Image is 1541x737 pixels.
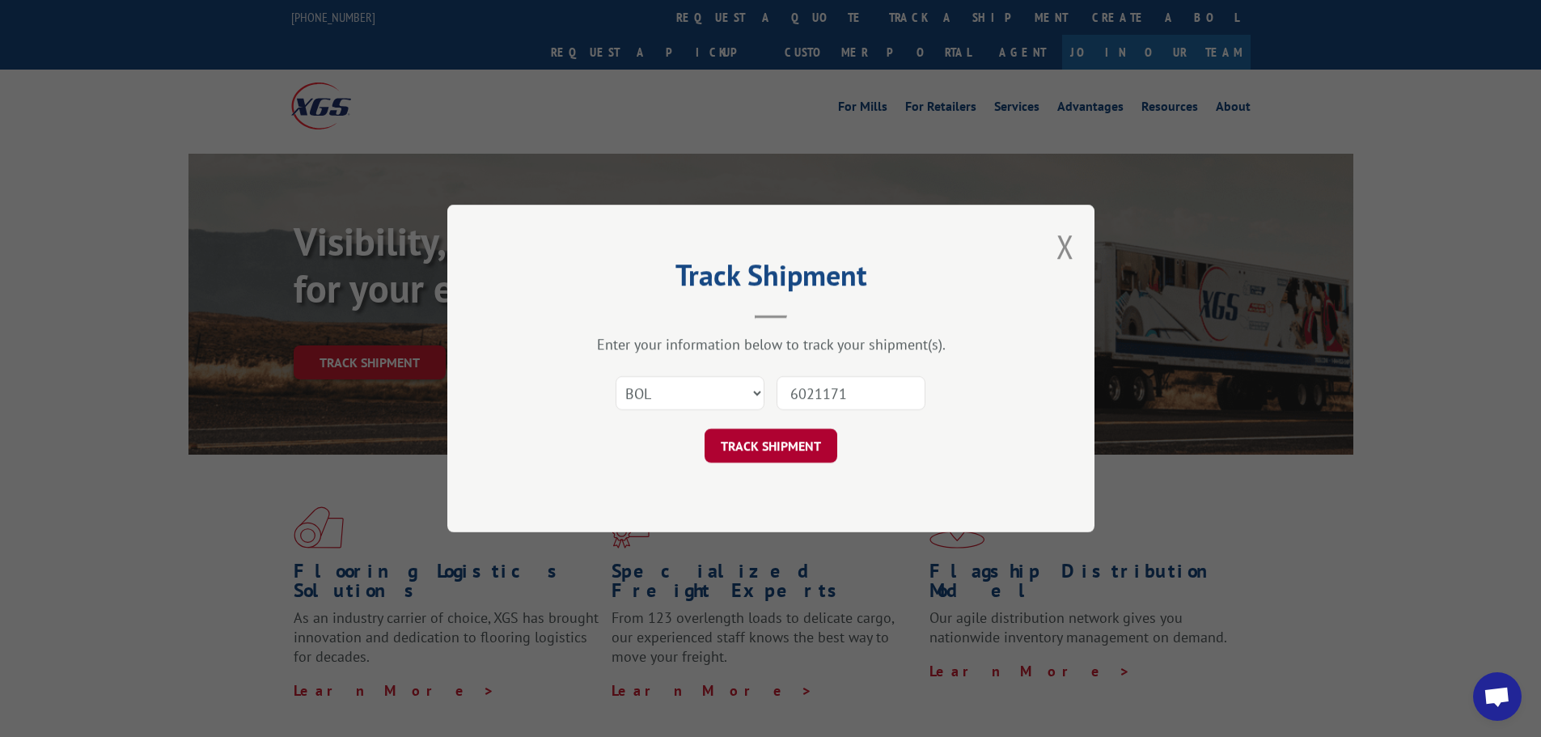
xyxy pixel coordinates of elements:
button: TRACK SHIPMENT [705,429,837,463]
input: Number(s) [777,376,925,410]
div: Enter your information below to track your shipment(s). [528,335,1014,354]
button: Close modal [1056,225,1074,268]
div: Open chat [1473,672,1522,721]
h2: Track Shipment [528,264,1014,294]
